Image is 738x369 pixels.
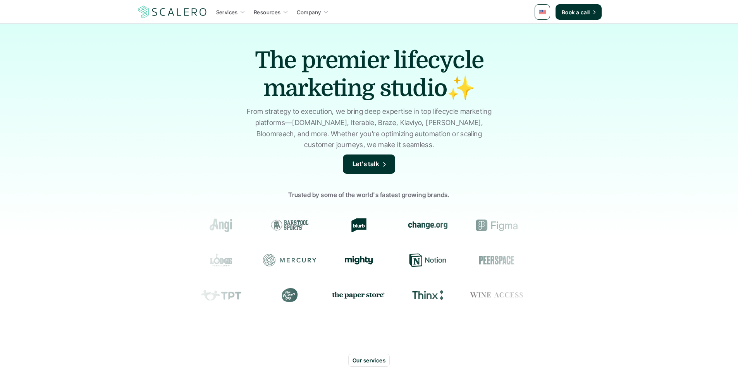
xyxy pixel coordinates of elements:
div: Wine Access [470,288,523,302]
div: Blurb [332,218,385,232]
p: Let's talk [353,159,380,169]
div: Lodge Cast Iron [194,253,248,267]
div: Mighty Networks [332,256,385,264]
div: Angi [194,218,248,232]
a: Let's talk [343,154,396,174]
p: From strategy to execution, we bring deep expertise in top lifecycle marketing platforms—[DOMAIN_... [243,106,495,151]
p: Resources [254,8,281,16]
div: Prose [539,288,592,302]
div: Resy [539,253,592,267]
div: Notion [401,253,454,267]
div: Thinx [401,288,454,302]
p: Services [216,8,238,16]
img: the paper store [332,290,385,300]
img: Scalero company logo [137,5,208,19]
div: The Farmer's Dog [263,288,317,302]
p: Our services [353,356,385,364]
a: Book a call [556,4,602,20]
p: Book a call [562,8,590,16]
div: Peerspace [470,253,523,267]
img: Groome [547,221,584,230]
h1: The premier lifecycle marketing studio✨ [234,46,505,102]
div: Barstool [263,218,317,232]
div: Mercury [263,253,317,267]
div: Figma [470,218,523,232]
p: Company [297,8,321,16]
div: change.org [401,218,454,232]
div: Teachers Pay Teachers [194,288,248,302]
